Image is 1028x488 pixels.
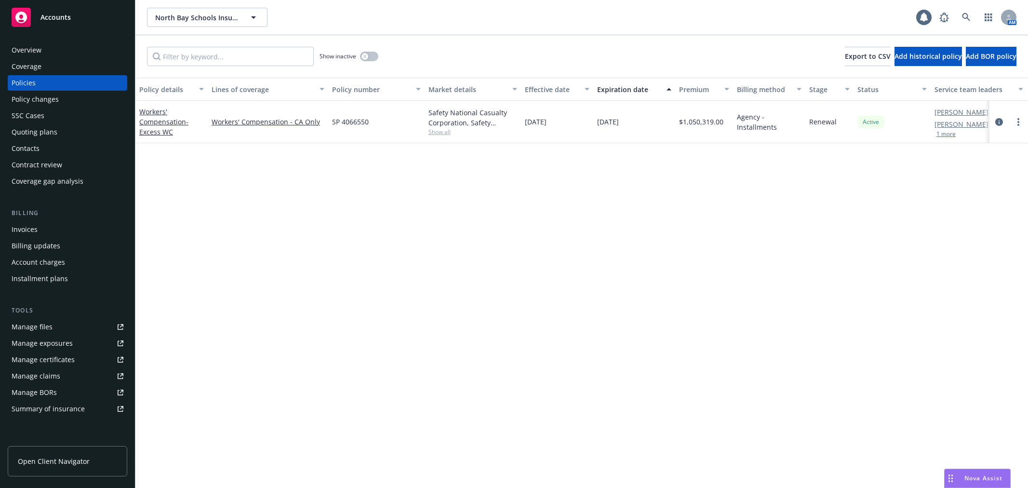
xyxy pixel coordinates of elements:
div: Billing [8,208,127,218]
div: Effective date [525,84,579,95]
div: Manage certificates [12,352,75,367]
span: [DATE] [597,117,619,127]
span: Agency - Installments [737,112,801,132]
a: Billing updates [8,238,127,254]
div: Billing updates [12,238,60,254]
button: Add BOR policy [966,47,1016,66]
div: Billing method [737,84,791,95]
button: Expiration date [593,78,675,101]
button: Nova Assist [944,469,1011,488]
span: Open Client Navigator [18,456,90,466]
div: Summary of insurance [12,401,85,417]
span: [DATE] [525,117,547,127]
a: Policy changes [8,92,127,107]
a: Manage files [8,319,127,335]
div: Manage files [12,319,53,335]
div: Manage claims [12,368,60,384]
div: Quoting plans [12,124,57,140]
div: Overview [12,42,41,58]
a: Account charges [8,255,127,270]
div: Installment plans [12,271,68,286]
button: Export to CSV [845,47,891,66]
a: Coverage [8,59,127,74]
div: Lines of coverage [212,84,314,95]
button: North Bay Schools Insurance Authority [147,8,267,27]
div: Policy number [332,84,410,95]
a: Overview [8,42,127,58]
span: Export to CSV [845,52,891,61]
div: Premium [679,84,719,95]
div: Coverage gap analysis [12,174,83,189]
a: Manage BORs [8,385,127,400]
div: Stage [809,84,839,95]
span: Renewal [809,117,837,127]
input: Filter by keyword... [147,47,314,66]
span: Nova Assist [964,474,1002,482]
a: SSC Cases [8,108,127,123]
span: Accounts [40,14,71,21]
button: Policy number [328,78,425,101]
div: Contract review [12,157,62,173]
span: Active [861,118,881,126]
div: Expiration date [597,84,661,95]
a: [PERSON_NAME] [935,119,988,129]
a: circleInformation [993,116,1005,128]
div: Manage exposures [12,336,73,351]
div: Account charges [12,255,65,270]
a: Workers' Compensation - CA Only [212,117,324,127]
div: Contacts [12,141,40,156]
a: Contacts [8,141,127,156]
span: $1,050,319.00 [679,117,723,127]
a: Contract review [8,157,127,173]
a: Search [957,8,976,27]
div: Market details [428,84,507,95]
button: Market details [425,78,521,101]
button: 1 more [936,131,956,137]
button: Effective date [521,78,593,101]
a: Accounts [8,4,127,31]
div: Drag to move [945,469,957,488]
div: Policy changes [12,92,59,107]
a: Quoting plans [8,124,127,140]
button: Stage [805,78,854,101]
a: Manage certificates [8,352,127,367]
a: more [1013,116,1024,128]
div: Analytics hub [8,436,127,446]
div: Policies [12,75,36,91]
div: Invoices [12,222,38,237]
div: Tools [8,306,127,315]
button: Service team leaders [931,78,1027,101]
button: Policy details [135,78,208,101]
a: Switch app [979,8,998,27]
a: [PERSON_NAME] [935,107,988,117]
button: Premium [675,78,733,101]
div: Service team leaders [935,84,1013,95]
button: Status [854,78,931,101]
a: Summary of insurance [8,401,127,417]
a: Report a Bug [935,8,954,27]
a: Manage exposures [8,336,127,351]
span: Show inactive [320,52,356,60]
a: Policies [8,75,127,91]
a: Installment plans [8,271,127,286]
button: Lines of coverage [208,78,328,101]
div: Manage BORs [12,385,57,400]
div: Policy details [139,84,193,95]
a: Manage claims [8,368,127,384]
a: Coverage gap analysis [8,174,127,189]
div: SSC Cases [12,108,44,123]
span: Add historical policy [894,52,962,61]
div: Coverage [12,59,41,74]
div: Status [857,84,916,95]
span: North Bay Schools Insurance Authority [155,13,239,23]
span: SP 4066550 [332,117,369,127]
span: Add BOR policy [966,52,1016,61]
a: Workers' Compensation [139,107,188,136]
a: Invoices [8,222,127,237]
div: Safety National Casualty Corporation, Safety National [428,108,517,128]
button: Add historical policy [894,47,962,66]
span: Show all [428,128,517,136]
button: Billing method [733,78,805,101]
